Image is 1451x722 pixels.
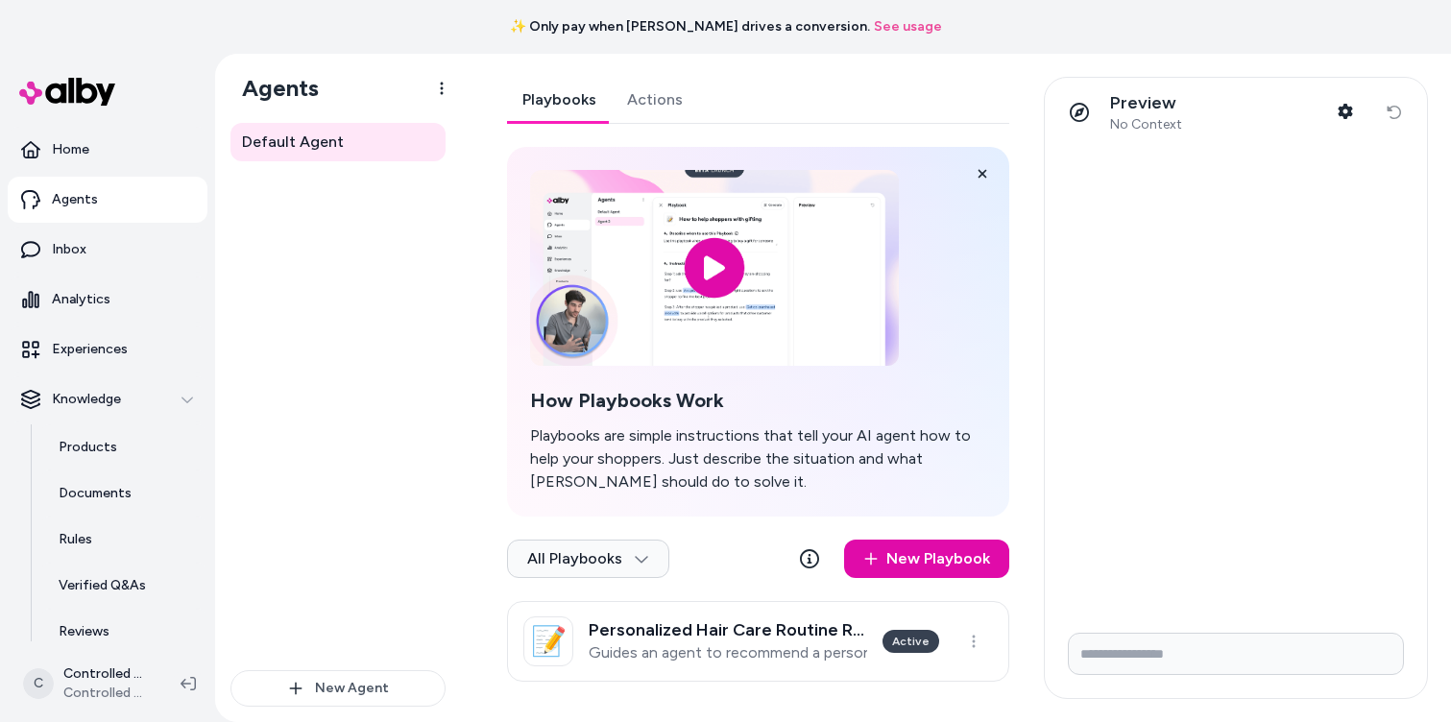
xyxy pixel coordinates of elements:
[844,540,1009,578] a: New Playbook
[1110,116,1182,133] span: No Context
[589,643,867,662] p: Guides an agent to recommend a personalized hair care routine based on the user's hair type and g...
[507,601,1009,682] a: 📝Personalized Hair Care Routine RecommendationGuides an agent to recommend a personalized hair ca...
[523,616,573,666] div: 📝
[530,424,986,493] p: Playbooks are simple instructions that tell your AI agent how to help your shoppers. Just describ...
[39,424,207,470] a: Products
[52,340,128,359] p: Experiences
[230,670,446,707] button: New Agent
[507,77,612,123] a: Playbooks
[883,630,939,653] div: Active
[510,17,870,36] span: ✨ Only pay when [PERSON_NAME] drives a conversion.
[59,622,109,641] p: Reviews
[52,390,121,409] p: Knowledge
[59,576,146,595] p: Verified Q&As
[1110,92,1182,114] p: Preview
[12,653,165,714] button: CControlled Chaos ShopifyControlled Chaos
[8,227,207,273] a: Inbox
[39,563,207,609] a: Verified Q&As
[39,609,207,655] a: Reviews
[52,140,89,159] p: Home
[8,326,207,373] a: Experiences
[8,376,207,422] button: Knowledge
[39,470,207,517] a: Documents
[242,131,344,154] span: Default Agent
[589,620,867,639] h3: Personalized Hair Care Routine Recommendation
[612,77,698,123] a: Actions
[8,177,207,223] a: Agents
[63,684,150,703] span: Controlled Chaos
[23,668,54,699] span: C
[507,540,669,578] button: All Playbooks
[1068,633,1404,675] input: Write your prompt here
[527,549,649,568] span: All Playbooks
[874,17,942,36] a: See usage
[52,290,110,309] p: Analytics
[59,530,92,549] p: Rules
[227,74,319,103] h1: Agents
[59,438,117,457] p: Products
[59,484,132,503] p: Documents
[52,240,86,259] p: Inbox
[8,277,207,323] a: Analytics
[8,127,207,173] a: Home
[530,389,986,413] h2: How Playbooks Work
[19,78,115,106] img: alby Logo
[230,123,446,161] a: Default Agent
[63,664,150,684] p: Controlled Chaos Shopify
[52,190,98,209] p: Agents
[39,517,207,563] a: Rules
